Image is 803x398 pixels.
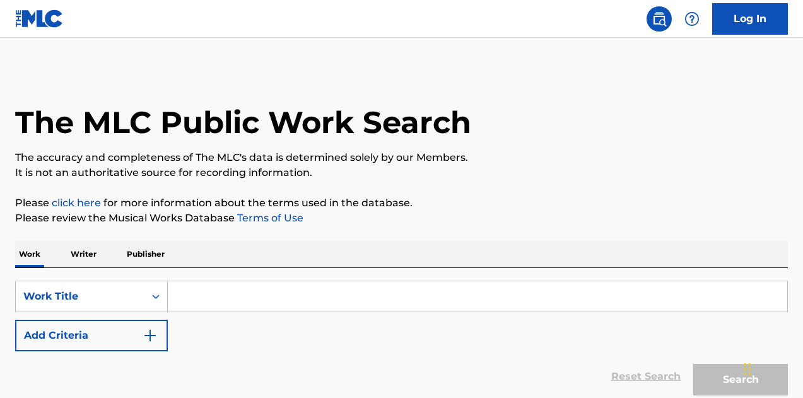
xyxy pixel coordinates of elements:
iframe: Chat Widget [740,337,803,398]
a: Log In [712,3,788,35]
p: The accuracy and completeness of The MLC's data is determined solely by our Members. [15,150,788,165]
p: Writer [67,241,100,267]
h1: The MLC Public Work Search [15,103,471,141]
img: MLC Logo [15,9,64,28]
div: Work Title [23,289,137,304]
img: help [684,11,700,26]
a: Terms of Use [235,212,303,224]
p: Please for more information about the terms used in the database. [15,196,788,211]
p: Please review the Musical Works Database [15,211,788,226]
div: Help [679,6,705,32]
p: It is not an authoritative source for recording information. [15,165,788,180]
a: Public Search [647,6,672,32]
img: 9d2ae6d4665cec9f34b9.svg [143,328,158,343]
p: Work [15,241,44,267]
p: Publisher [123,241,168,267]
a: click here [52,197,101,209]
button: Add Criteria [15,320,168,351]
div: Drag [744,350,751,388]
img: search [652,11,667,26]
